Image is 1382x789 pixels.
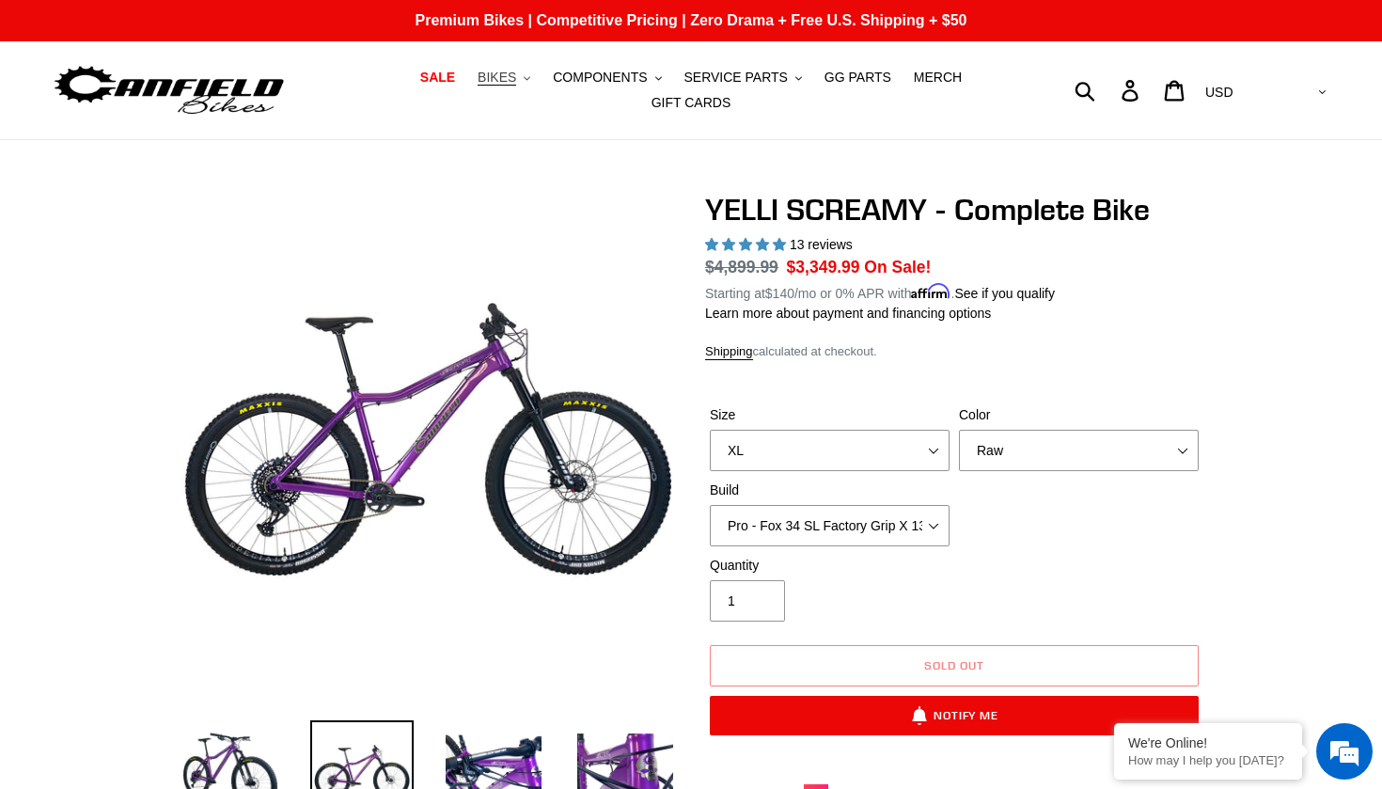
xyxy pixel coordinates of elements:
label: Size [710,405,950,425]
a: GIFT CARDS [642,90,741,116]
span: Affirm [911,283,950,299]
div: Chat with us now [126,105,344,130]
span: 5.00 stars [705,237,790,252]
button: BIKES [468,65,540,90]
a: GG PARTS [815,65,901,90]
a: MERCH [904,65,971,90]
a: Learn more about payment and financing options [705,306,991,321]
span: GG PARTS [824,70,891,86]
button: COMPONENTS [543,65,670,90]
div: We're Online! [1128,735,1288,750]
span: $3,349.99 [787,258,860,276]
a: See if you qualify - Learn more about Affirm Financing (opens in modal) [954,286,1055,301]
div: Navigation go back [21,103,49,132]
a: SALE [411,65,464,90]
p: Starting at /mo or 0% APR with . [705,279,1055,304]
button: Notify Me [710,696,1199,735]
div: calculated at checkout. [705,342,1203,361]
span: We're online! [109,237,259,427]
label: Quantity [710,556,950,576]
span: 13 reviews [790,237,853,252]
img: Canfield Bikes [52,61,287,120]
div: Minimize live chat window [308,9,353,55]
span: MERCH [914,70,962,86]
span: BIKES [478,70,516,86]
img: d_696896380_company_1647369064580_696896380 [60,94,107,141]
p: How may I help you today? [1128,753,1288,767]
button: Sold out [710,645,1199,686]
span: SALE [420,70,455,86]
button: SERVICE PARTS [674,65,810,90]
label: Color [959,405,1199,425]
h1: YELLI SCREAMY - Complete Bike [705,192,1203,228]
a: Shipping [705,344,753,360]
span: COMPONENTS [553,70,647,86]
span: SERVICE PARTS [683,70,787,86]
span: GIFT CARDS [652,95,731,111]
span: $140 [765,286,794,301]
span: Sold out [924,658,984,672]
input: Search [1085,70,1133,111]
span: On Sale! [864,255,931,279]
label: Build [710,481,950,500]
textarea: Type your message and hit 'Enter' [9,513,358,579]
s: $4,899.99 [705,258,778,276]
